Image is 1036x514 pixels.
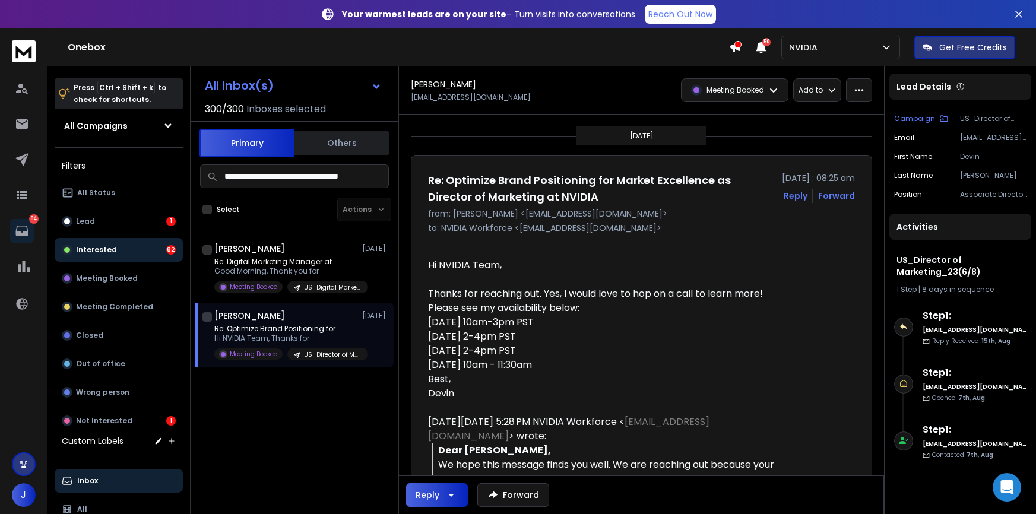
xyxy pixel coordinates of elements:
button: All Campaigns [55,114,183,138]
p: First Name [894,152,932,161]
p: Email [894,133,914,142]
h1: [PERSON_NAME] [411,78,476,90]
span: 7th, Aug [958,394,985,402]
p: [DATE] [362,311,389,321]
h6: [EMAIL_ADDRESS][DOMAIN_NAME] [923,382,1027,391]
p: Press to check for shortcuts. [74,82,166,106]
p: Reply Received [932,337,1010,345]
p: Lead Details [896,81,951,93]
p: Meeting Completed [76,302,153,312]
h3: Custom Labels [62,435,123,447]
p: [EMAIL_ADDRESS][DOMAIN_NAME] [411,93,531,102]
h3: Filters [55,157,183,174]
div: | [896,285,1024,294]
p: Meeting Booked [230,350,278,358]
div: Reply [416,489,439,501]
p: All [77,505,87,514]
p: Associate Director, Retail Media [960,190,1027,199]
div: Hi NVIDIA Team, [428,258,775,401]
div: 1 [166,217,176,226]
button: Inbox [55,469,183,493]
h1: [PERSON_NAME] [214,243,285,255]
button: Interested82 [55,238,183,262]
span: 8 days in sequence [922,284,994,294]
button: Out of office [55,352,183,376]
p: Opened [932,394,985,402]
div: Thanks for reaching out. Yes, I would love to hop on a call to learn more! Please see my availabi... [428,287,775,315]
img: logo [12,40,36,62]
h1: Re: Optimize Brand Positioning for Market Excellence as Director of Marketing at NVIDIA [428,172,775,205]
span: 1 Step [896,284,917,294]
button: Meeting Booked [55,266,183,290]
li: [DATE] 2-4pm PST [428,329,775,344]
p: US_Digital Marketing Manager_23(16/8) [304,283,361,292]
div: Devin [428,386,775,401]
p: Meeting Booked [76,274,138,283]
h1: US_Director of Marketing_23(6/8) [896,254,1024,278]
h3: Inboxes selected [246,102,326,116]
button: All Status [55,181,183,205]
p: Hi NVIDIA Team, Thanks for [214,334,357,343]
button: Meeting Completed [55,295,183,319]
p: Not Interested [76,416,132,426]
p: [DATE] : 08:25 am [782,172,855,184]
p: Re: Optimize Brand Positioning for [214,324,357,334]
p: [EMAIL_ADDRESS][DOMAIN_NAME] [960,133,1027,142]
p: Closed [76,331,103,340]
h1: All Campaigns [64,120,128,132]
a: Reach Out Now [645,5,716,24]
p: NVIDIA [789,42,822,53]
span: Ctrl + Shift + k [97,81,155,94]
p: [PERSON_NAME] [960,171,1027,180]
div: [DATE][DATE] 5:28 PM NVIDIA Workforce < > wrote: [428,415,775,443]
p: US_Director of Marketing_23(6/8) [304,350,361,359]
h1: [PERSON_NAME] [214,310,285,322]
p: Re: Digital Marketing Manager at [214,257,357,266]
p: – Turn visits into conversations [342,8,635,20]
p: Last Name [894,171,933,180]
h6: Step 1 : [923,309,1027,323]
h6: Step 1 : [923,366,1027,380]
p: Good Morning, Thank you for [214,266,357,276]
p: to: NVIDIA Workforce <[EMAIL_ADDRESS][DOMAIN_NAME]> [428,222,855,234]
p: Out of office [76,359,125,369]
button: All Inbox(s) [195,74,391,97]
p: US_Director of Marketing_23(6/8) [960,114,1027,123]
p: Lead [76,217,95,226]
p: All Status [77,188,115,198]
li: [DATE] 10am - 11:30am [428,358,775,372]
div: Open Intercom Messenger [993,473,1021,502]
p: Wrong person [76,388,129,397]
div: Activities [889,214,1031,240]
button: Closed [55,323,183,347]
p: Devin [960,152,1027,161]
p: [DATE] [630,131,654,141]
div: Forward [818,190,855,202]
button: Reply [784,190,807,202]
p: Get Free Credits [939,42,1007,53]
button: Reply [406,483,468,507]
div: 82 [166,245,176,255]
p: Interested [76,245,117,255]
h1: All Inbox(s) [205,80,274,91]
span: 50 [762,38,771,46]
button: Campaign [894,114,948,123]
p: Meeting Booked [230,283,278,291]
p: from: [PERSON_NAME] <[EMAIL_ADDRESS][DOMAIN_NAME]> [428,208,855,220]
li: [DATE] 2-4pm PST [428,344,775,358]
a: 84 [10,219,34,243]
button: Get Free Credits [914,36,1015,59]
h1: Onebox [68,40,729,55]
button: Not Interested1 [55,409,183,433]
p: Campaign [894,114,935,123]
p: 84 [29,214,39,224]
a: [EMAIL_ADDRESS][DOMAIN_NAME] [428,415,709,443]
p: [DATE] [362,244,389,253]
button: J [12,483,36,507]
p: Reach Out Now [648,8,712,20]
li: [DATE] 10am-3pm PST [428,315,775,329]
strong: Dear [PERSON_NAME], [438,443,551,457]
span: 300 / 300 [205,102,244,116]
p: Add to [799,85,823,95]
